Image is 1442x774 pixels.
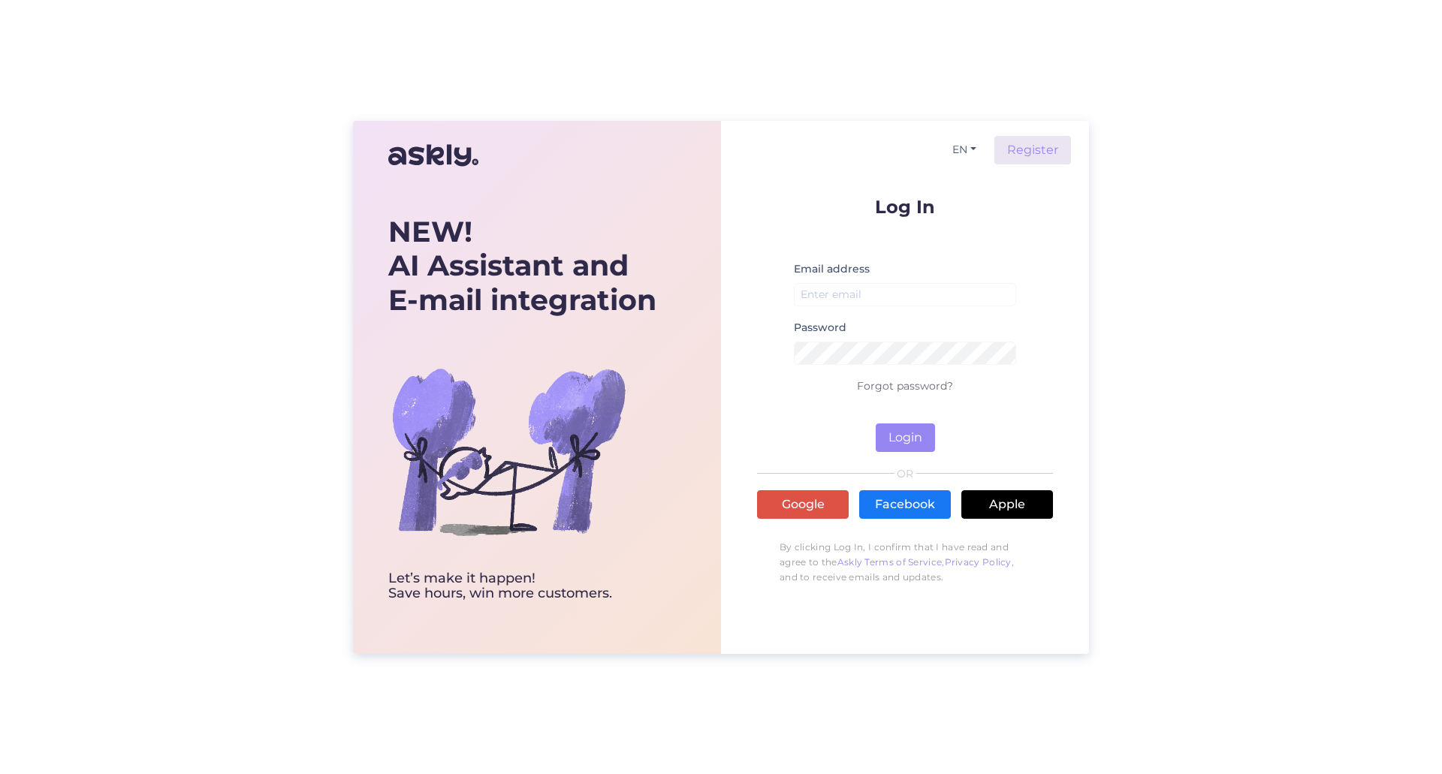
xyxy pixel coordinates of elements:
[757,532,1053,592] p: By clicking Log In, I confirm that I have read and agree to the , , and to receive emails and upd...
[388,331,629,571] img: bg-askly
[837,556,943,568] a: Askly Terms of Service
[388,214,472,249] b: NEW!
[961,490,1053,519] a: Apple
[794,261,870,277] label: Email address
[945,556,1012,568] a: Privacy Policy
[876,423,935,452] button: Login
[946,139,982,161] button: EN
[757,490,849,519] a: Google
[794,320,846,336] label: Password
[857,379,953,393] a: Forgot password?
[388,571,656,601] div: Let’s make it happen! Save hours, win more customers.
[894,468,916,479] span: OR
[859,490,951,519] a: Facebook
[388,215,656,318] div: AI Assistant and E-mail integration
[994,136,1071,164] a: Register
[757,197,1053,216] p: Log In
[794,283,1016,306] input: Enter email
[388,137,478,173] img: Askly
